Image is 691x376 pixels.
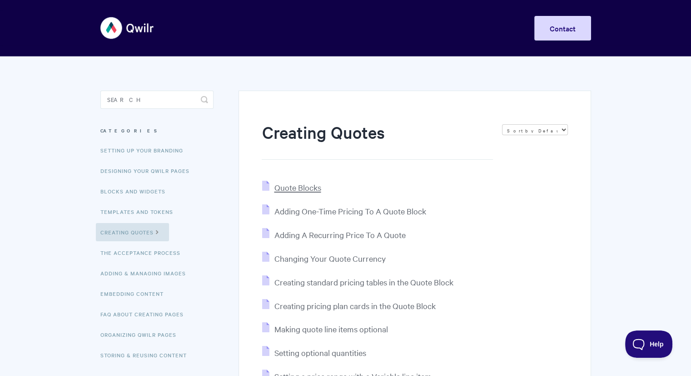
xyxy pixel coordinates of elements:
a: Adding & Managing Images [100,264,193,282]
a: Embedding Content [100,285,170,303]
h1: Creating Quotes [262,121,492,160]
span: Creating standard pricing tables in the Quote Block [274,277,453,287]
a: Creating standard pricing tables in the Quote Block [262,277,453,287]
a: Organizing Qwilr Pages [100,325,183,344]
a: Changing Your Quote Currency [262,253,385,264]
a: Blocks and Widgets [100,182,172,200]
a: Setting up your Branding [100,141,190,159]
span: Creating pricing plan cards in the Quote Block [274,300,435,311]
a: Creating Quotes [96,223,169,241]
a: Creating pricing plan cards in the Quote Block [262,300,435,311]
img: Qwilr Help Center [100,11,154,45]
a: Adding A Recurring Price To A Quote [262,229,405,240]
a: Quote Blocks [262,182,321,193]
select: Page reloads on selection [502,124,568,135]
a: Contact [534,16,591,41]
a: Setting optional quantities [262,347,366,358]
a: Designing Your Qwilr Pages [100,162,196,180]
a: Templates and Tokens [100,203,180,221]
a: The Acceptance Process [100,244,187,262]
span: Quote Blocks [274,182,321,193]
input: Search [100,91,214,109]
span: Changing Your Quote Currency [274,253,385,264]
span: Setting optional quantities [274,347,366,358]
span: Adding A Recurring Price To A Quote [274,229,405,240]
a: Storing & Reusing Content [100,346,194,364]
iframe: Toggle Customer Support [625,330,673,358]
a: Adding One-Time Pricing To A Quote Block [262,206,426,216]
a: Making quote line items optional [262,324,388,334]
a: FAQ About Creating Pages [100,305,190,323]
h3: Categories [100,122,214,139]
span: Adding One-Time Pricing To A Quote Block [274,206,426,216]
span: Making quote line items optional [274,324,388,334]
